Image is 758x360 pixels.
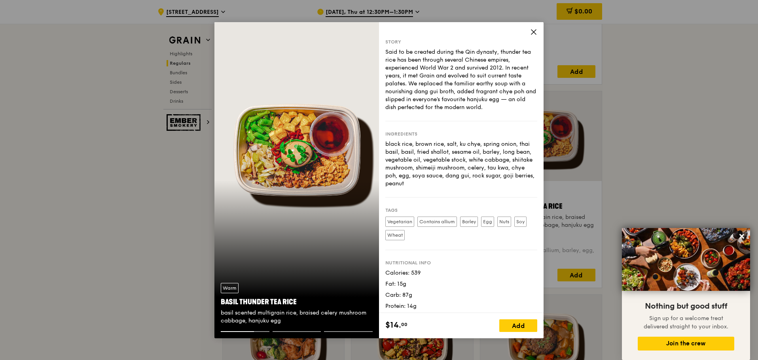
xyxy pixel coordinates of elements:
[385,217,414,227] label: Vegetarian
[385,207,537,213] div: Tags
[514,217,527,227] label: Soy
[638,337,734,351] button: Join the crew
[460,217,478,227] label: Barley
[385,48,537,111] div: Said to be created during the Qin dynasty, thunder tea rice has been through several Chinese empi...
[385,280,537,288] div: Fat: 15g
[221,309,373,325] div: basil scented multigrain rice, braised celery mushroom cabbage, hanjuku egg
[645,302,727,311] span: Nothing but good stuff
[401,321,407,328] span: 00
[385,260,537,266] div: Nutritional info
[385,131,537,137] div: Ingredients
[417,217,457,227] label: Contains allium
[497,217,511,227] label: Nuts
[481,217,494,227] label: Egg
[221,283,239,293] div: Warm
[385,291,537,299] div: Carb: 87g
[644,315,728,330] span: Sign up for a welcome treat delivered straight to your inbox.
[735,230,748,243] button: Close
[385,230,405,240] label: Wheat
[499,319,537,332] div: Add
[385,39,537,45] div: Story
[385,140,537,188] div: black rice, brown rice, salt, ku chye, spring onion, thai basil, basil, fried shallot, sesame oil...
[221,296,373,307] div: Basil Thunder Tea Rice
[385,269,537,277] div: Calories: 539
[385,302,537,310] div: Protein: 14g
[622,228,750,291] img: DSC07876-Edit02-Large.jpeg
[385,319,401,331] span: $14.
